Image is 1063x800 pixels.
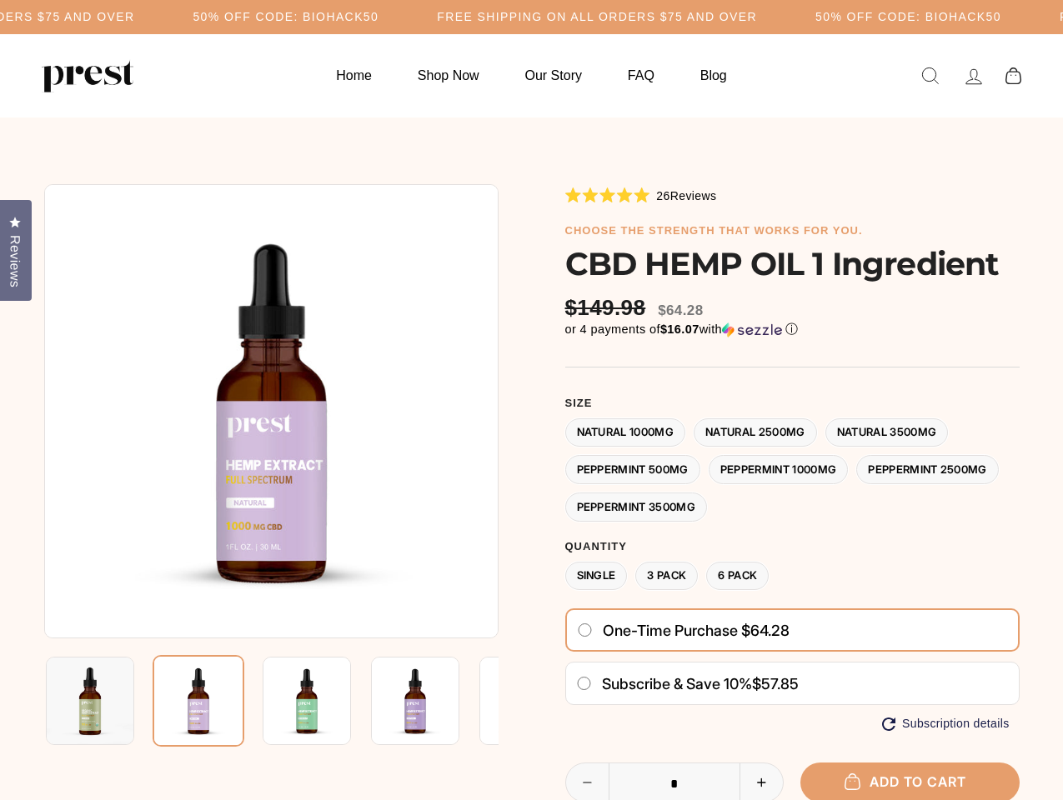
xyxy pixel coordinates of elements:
span: 26 [656,189,669,202]
span: $16.07 [660,322,699,336]
img: CBD HEMP OIL 1 Ingredient [263,657,351,745]
span: Reviews [670,189,717,202]
span: One-time purchase $64.28 [603,622,790,640]
label: Natural 1000MG [565,418,686,447]
label: Quantity [565,540,1020,553]
span: $57.85 [752,675,799,692]
a: Blog [679,59,748,92]
img: CBD HEMP OIL 1 Ingredient [153,655,244,747]
label: Peppermint 3500MG [565,492,708,522]
label: Natural 3500MG [825,418,949,447]
div: 26Reviews [565,186,717,204]
img: CBD HEMP OIL 1 Ingredient [371,657,459,745]
input: One-time purchase $64.28 [577,623,593,637]
span: $64.28 [658,302,703,318]
label: Peppermint 2500MG [856,455,999,484]
h5: 50% OFF CODE: BIOHACK50 [193,10,379,24]
input: Subscribe & save 10%$57.85 [576,677,592,690]
span: Reviews [4,235,26,287]
h1: CBD HEMP OIL 1 Ingredient [565,245,1020,282]
h6: choose the strength that works for you. [565,224,1020,237]
img: Sezzle [722,322,782,337]
label: Size [565,397,1020,410]
span: Add to cart [853,773,966,790]
label: 6 Pack [706,562,769,591]
a: FAQ [607,59,675,92]
label: 3 Pack [635,562,698,591]
img: PREST ORGANICS [42,59,133,92]
span: Subscription details [902,717,1009,731]
a: Home [315,59,393,92]
ul: Primary [315,59,747,92]
span: Subscribe & save 10% [602,675,752,692]
label: Peppermint 1000MG [709,455,849,484]
img: CBD HEMP OIL 1 Ingredient [46,657,134,745]
img: CBD HEMP OIL 1 Ingredient [479,657,568,745]
div: or 4 payments of with [565,322,1020,337]
h5: Free Shipping on all orders $75 and over [437,10,757,24]
span: $149.98 [565,295,650,321]
label: Natural 2500MG [694,418,817,447]
label: Single [565,562,628,591]
a: Shop Now [397,59,500,92]
button: Subscription details [882,717,1009,731]
a: Our Story [504,59,603,92]
img: CBD HEMP OIL 1 Ingredient [44,184,499,638]
div: or 4 payments of$16.07withSezzle Click to learn more about Sezzle [565,322,1020,337]
label: Peppermint 500MG [565,455,700,484]
h5: 50% OFF CODE: BIOHACK50 [815,10,1001,24]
